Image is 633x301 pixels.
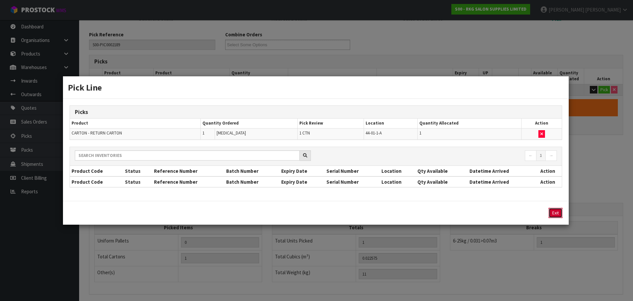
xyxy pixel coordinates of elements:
th: Qty Available [416,166,467,176]
th: Qty Available [416,176,467,187]
th: Datetime Arrived [468,166,534,176]
th: Product Code [70,166,123,176]
th: Pick Review [297,119,364,128]
th: Batch Number [225,176,280,187]
span: 1 [419,130,421,136]
a: ← [525,150,536,161]
th: Action [534,176,562,187]
h3: Pick Line [68,81,564,94]
th: Batch Number [225,166,280,176]
th: Serial Number [325,176,380,187]
span: 44-01-1-A [366,130,382,136]
button: Exit [549,208,562,218]
th: Datetime Arrived [468,176,534,187]
span: 1 [202,130,204,136]
th: Product [70,119,201,128]
span: [MEDICAL_DATA] [217,130,246,136]
th: Status [123,166,152,176]
th: Quantity Allocated [417,119,521,128]
th: Action [534,166,562,176]
th: Action [521,119,562,128]
th: Location [364,119,418,128]
nav: Page navigation [321,150,557,162]
span: CARTON - RETURN CARTON [72,130,122,136]
span: 1 CTN [299,130,310,136]
a: → [545,150,557,161]
th: Expiry Date [280,176,325,187]
th: Serial Number [325,166,380,176]
th: Reference Number [152,166,225,176]
h3: Picks [75,109,557,115]
a: 1 [536,150,546,161]
th: Location [380,176,416,187]
th: Quantity Ordered [201,119,298,128]
th: Reference Number [152,176,225,187]
th: Location [380,166,416,176]
th: Expiry Date [280,166,325,176]
th: Product Code [70,176,123,187]
th: Status [123,176,152,187]
input: Search inventories [75,150,300,161]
